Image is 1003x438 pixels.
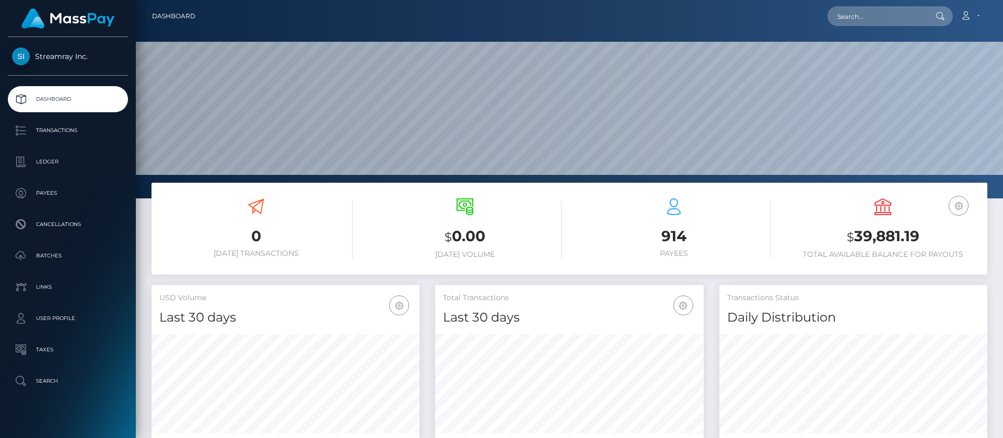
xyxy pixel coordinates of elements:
[8,180,128,206] a: Payees
[159,293,412,303] h5: USD Volume
[159,249,353,258] h6: [DATE] Transactions
[8,368,128,394] a: Search
[786,250,979,259] h6: Total Available Balance for Payouts
[368,250,562,259] h6: [DATE] Volume
[12,123,124,138] p: Transactions
[727,293,979,303] h5: Transactions Status
[847,230,854,244] small: $
[827,6,926,26] input: Search...
[368,226,562,247] h3: 0.00
[12,342,124,358] p: Taxes
[577,249,771,258] h6: Payees
[8,337,128,363] a: Taxes
[21,8,114,29] img: MassPay Logo
[8,149,128,175] a: Ledger
[445,230,452,244] small: $
[12,311,124,326] p: User Profile
[727,309,979,327] h4: Daily Distribution
[443,309,695,327] h4: Last 30 days
[12,279,124,295] p: Links
[8,211,128,238] a: Cancellations
[159,309,412,327] h4: Last 30 days
[8,86,128,112] a: Dashboard
[8,243,128,269] a: Batches
[12,217,124,232] p: Cancellations
[8,117,128,144] a: Transactions
[443,293,695,303] h5: Total Transactions
[12,91,124,107] p: Dashboard
[12,48,30,65] img: Streamray Inc.
[8,52,128,61] span: Streamray Inc.
[159,226,353,246] h3: 0
[12,154,124,170] p: Ledger
[577,226,771,246] h3: 914
[12,185,124,201] p: Payees
[8,305,128,332] a: User Profile
[786,226,979,247] h3: 39,881.19
[8,274,128,300] a: Links
[12,373,124,389] p: Search
[152,5,195,27] a: Dashboard
[12,248,124,264] p: Batches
